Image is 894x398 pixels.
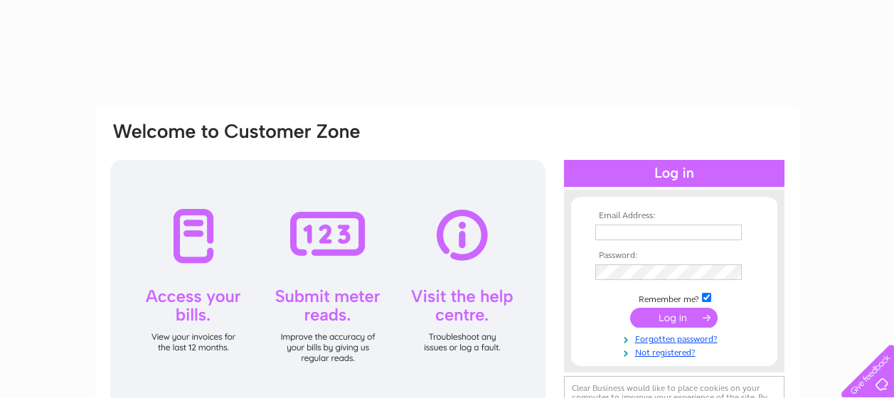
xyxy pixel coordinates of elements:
[595,331,757,345] a: Forgotten password?
[592,251,757,261] th: Password:
[595,345,757,358] a: Not registered?
[592,291,757,305] td: Remember me?
[630,308,718,328] input: Submit
[592,211,757,221] th: Email Address:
